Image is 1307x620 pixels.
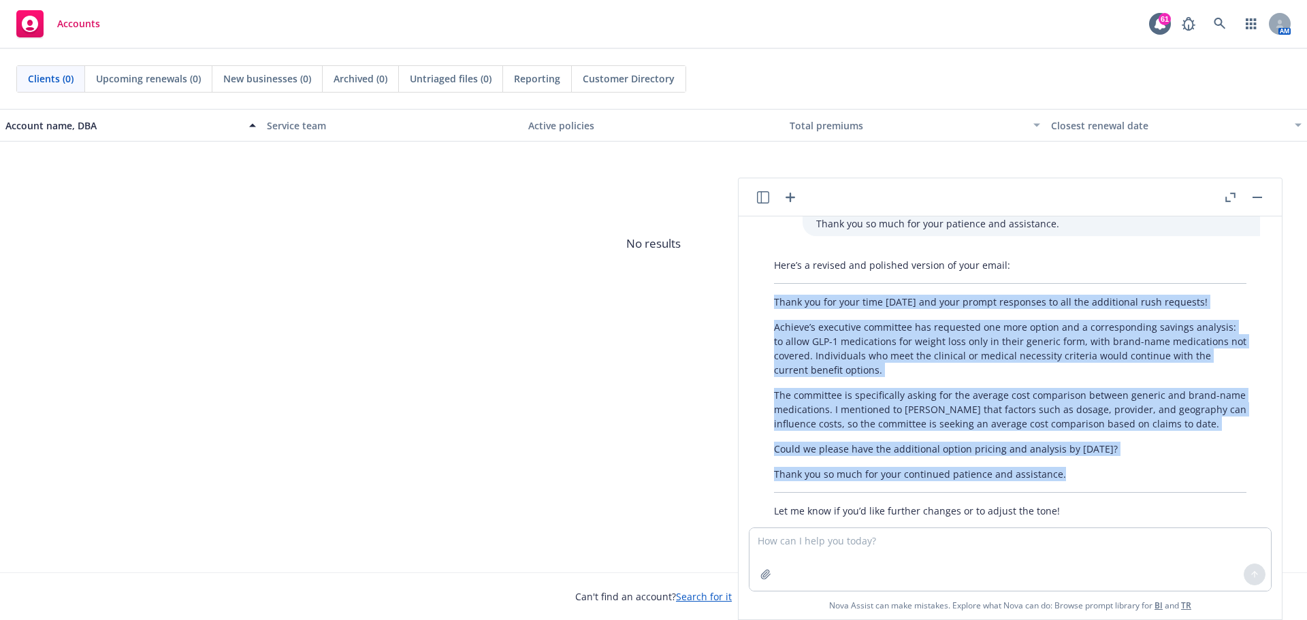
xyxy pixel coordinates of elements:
p: Let me know if you’d like further changes or to adjust the tone! [774,504,1246,518]
p: Could we please have the additional option pricing and analysis by [DATE]? [774,442,1246,456]
div: Active policies [528,118,779,133]
span: Nova Assist can make mistakes. Explore what Nova can do: Browse prompt library for and [744,591,1276,619]
span: Untriaged files (0) [410,71,491,86]
div: Account name, DBA [5,118,241,133]
button: Total premiums [784,109,1046,142]
a: Report a Bug [1175,10,1202,37]
a: Search [1206,10,1233,37]
span: New businesses (0) [223,71,311,86]
span: Accounts [57,18,100,29]
p: Here’s a revised and polished version of your email: [774,258,1246,272]
p: Thank you so much for your continued patience and assistance. [774,467,1246,481]
span: Archived (0) [334,71,387,86]
a: Switch app [1238,10,1265,37]
span: Upcoming renewals (0) [96,71,201,86]
button: Service team [261,109,523,142]
p: Thank you so much for your patience and assistance. [816,216,1246,231]
div: Total premiums [790,118,1025,133]
a: TR [1181,600,1191,611]
p: Thank you for your time [DATE] and your prompt responses to all the additional rush requests! [774,295,1246,309]
div: Closest renewal date [1051,118,1287,133]
span: Clients (0) [28,71,74,86]
p: The committee is specifically asking for the average cost comparison between generic and brand-na... [774,388,1246,431]
button: Active policies [523,109,784,142]
span: Customer Directory [583,71,675,86]
a: Accounts [11,5,106,43]
button: Closest renewal date [1046,109,1307,142]
div: 61 [1159,13,1171,25]
div: Service team [267,118,517,133]
span: Can't find an account? [575,589,732,604]
p: Achieve’s executive committee has requested one more option and a corresponding savings analysis:... [774,320,1246,377]
span: Reporting [514,71,560,86]
a: Search for it [676,590,732,603]
a: BI [1155,600,1163,611]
